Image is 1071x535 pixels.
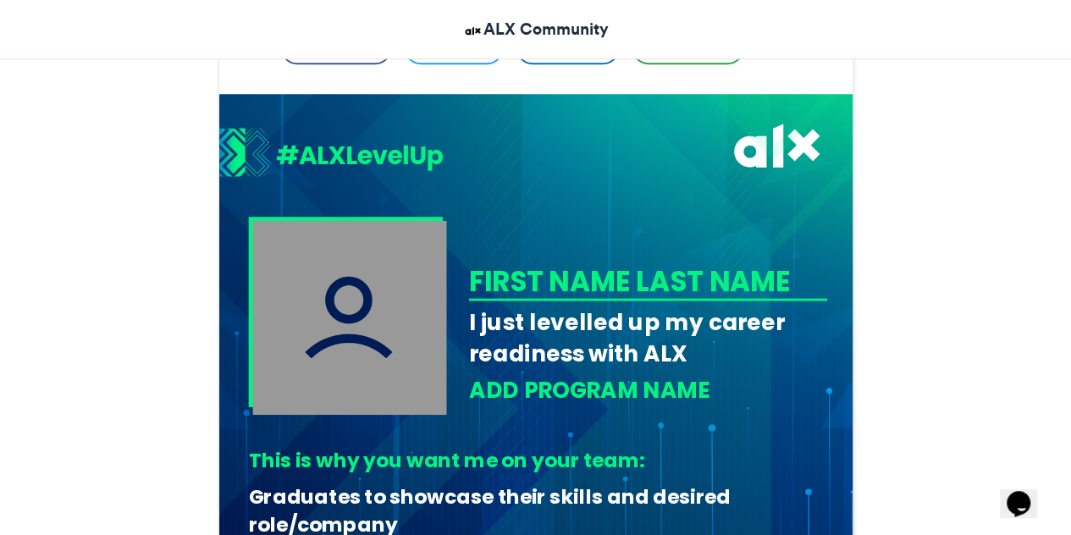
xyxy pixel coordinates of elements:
div: FIRST NAME LAST NAME [468,262,820,301]
img: user_filled.png [252,220,446,414]
img: ALX Community [462,20,483,41]
div: This is why you want me on your team: [248,446,814,474]
div: ADD PROGRAM NAME [468,374,826,405]
div: I just levelled up my career readiness with ALX [468,306,826,368]
img: 1721821317.056-e66095c2f9b7be57613cf5c749b4708f54720bc2.png [219,127,443,181]
iframe: chat widget [1000,467,1054,518]
a: ALX Community [462,17,609,41]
